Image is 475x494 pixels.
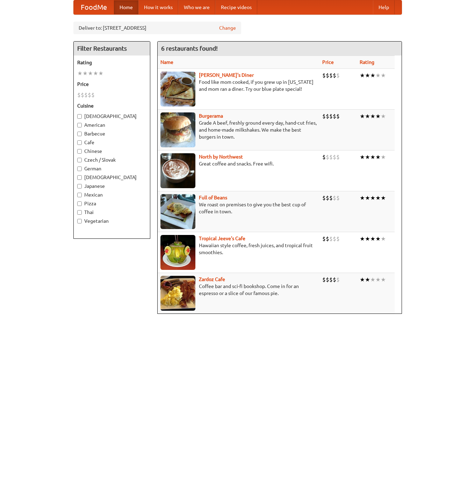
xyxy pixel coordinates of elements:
[360,59,374,65] a: Rating
[360,194,365,202] li: ★
[98,69,103,77] li: ★
[381,153,386,161] li: ★
[336,153,340,161] li: $
[77,209,146,216] label: Thai
[199,195,227,200] a: Full of Beans
[326,235,329,243] li: $
[333,276,336,283] li: $
[77,140,82,145] input: Cafe
[329,276,333,283] li: $
[365,194,370,202] li: ★
[160,79,317,93] p: Food like mom cooked, if you grew up in [US_STATE] and mom ran a diner. Try our blue plate special!
[322,59,334,65] a: Price
[160,59,173,65] a: Name
[322,112,326,120] li: $
[336,276,340,283] li: $
[138,0,178,14] a: How it works
[77,139,146,146] label: Cafe
[381,194,386,202] li: ★
[77,175,82,180] input: [DEMOGRAPHIC_DATA]
[160,153,195,188] img: north.jpg
[82,69,88,77] li: ★
[322,194,326,202] li: $
[160,235,195,270] img: jeeves.jpg
[326,153,329,161] li: $
[333,194,336,202] li: $
[333,112,336,120] li: $
[77,59,146,66] h5: Rating
[77,69,82,77] li: ★
[370,194,375,202] li: ★
[160,160,317,167] p: Great coffee and snacks. Free wifi.
[329,72,333,79] li: $
[365,72,370,79] li: ★
[77,200,146,207] label: Pizza
[77,183,146,190] label: Japanese
[199,277,225,282] a: Zardoz Cafe
[160,119,317,140] p: Grade A beef, freshly ground every day, hand-cut fries, and home-made milkshakes. We make the bes...
[336,235,340,243] li: $
[336,194,340,202] li: $
[370,112,375,120] li: ★
[333,235,336,243] li: $
[84,91,88,99] li: $
[199,72,254,78] a: [PERSON_NAME]'s Diner
[77,167,82,171] input: German
[381,235,386,243] li: ★
[77,123,82,127] input: American
[375,235,381,243] li: ★
[365,276,370,283] li: ★
[381,112,386,120] li: ★
[365,112,370,120] li: ★
[322,72,326,79] li: $
[77,174,146,181] label: [DEMOGRAPHIC_DATA]
[336,112,340,120] li: $
[77,81,146,88] h5: Price
[322,235,326,243] li: $
[370,72,375,79] li: ★
[77,102,146,109] h5: Cuisine
[360,276,365,283] li: ★
[375,276,381,283] li: ★
[199,154,243,160] b: North by Northwest
[370,235,375,243] li: ★
[88,69,93,77] li: ★
[329,194,333,202] li: $
[77,219,82,223] input: Vegetarian
[73,22,241,34] div: Deliver to: [STREET_ADDRESS]
[375,194,381,202] li: ★
[381,276,386,283] li: ★
[365,235,370,243] li: ★
[322,276,326,283] li: $
[77,148,146,155] label: Chinese
[114,0,138,14] a: Home
[160,201,317,215] p: We roast on premises to give you the best cup of coffee in town.
[81,91,84,99] li: $
[77,132,82,136] input: Barbecue
[160,283,317,297] p: Coffee bar and sci-fi bookshop. Come in for an espresso or a slice of our famous pie.
[77,113,146,120] label: [DEMOGRAPHIC_DATA]
[381,72,386,79] li: ★
[160,276,195,311] img: zardoz.jpg
[88,91,91,99] li: $
[77,158,82,162] input: Czech / Slovak
[360,72,365,79] li: ★
[160,194,195,229] img: beans.jpg
[77,210,82,215] input: Thai
[326,194,329,202] li: $
[160,72,195,106] img: sallys.jpg
[74,42,150,56] h4: Filter Restaurants
[77,217,146,224] label: Vegetarian
[77,91,81,99] li: $
[199,113,223,119] a: Burgerama
[360,112,365,120] li: ★
[329,153,333,161] li: $
[77,156,146,163] label: Czech / Slovak
[329,112,333,120] li: $
[77,121,146,128] label: American
[326,276,329,283] li: $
